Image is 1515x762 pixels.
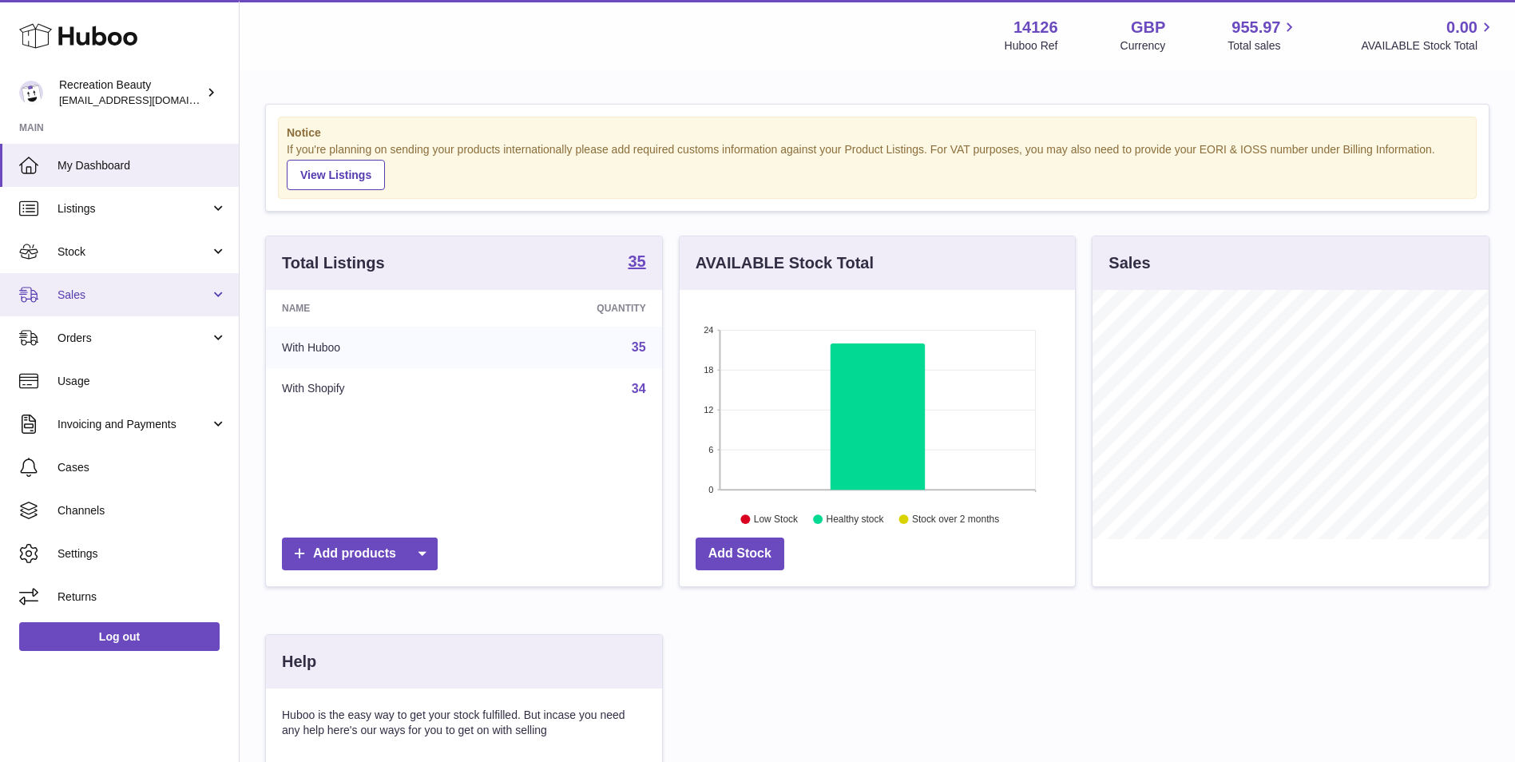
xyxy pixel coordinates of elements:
[58,546,227,562] span: Settings
[287,160,385,190] a: View Listings
[282,252,385,274] h3: Total Listings
[58,374,227,389] span: Usage
[58,417,210,432] span: Invoicing and Payments
[1361,17,1496,54] a: 0.00 AVAILABLE Stock Total
[1120,38,1166,54] div: Currency
[632,382,646,395] a: 34
[58,201,210,216] span: Listings
[1013,17,1058,38] strong: 14126
[58,503,227,518] span: Channels
[58,460,227,475] span: Cases
[696,538,784,570] a: Add Stock
[1131,17,1165,38] strong: GBP
[754,514,799,525] text: Low Stock
[912,514,999,525] text: Stock over 2 months
[59,93,235,106] span: [EMAIL_ADDRESS][DOMAIN_NAME]
[628,253,645,269] strong: 35
[266,290,479,327] th: Name
[826,514,884,525] text: Healthy stock
[266,368,479,410] td: With Shopify
[19,622,220,651] a: Log out
[479,290,661,327] th: Quantity
[704,325,713,335] text: 24
[628,253,645,272] a: 35
[632,340,646,354] a: 35
[704,405,713,415] text: 12
[1361,38,1496,54] span: AVAILABLE Stock Total
[58,158,227,173] span: My Dashboard
[266,327,479,368] td: With Huboo
[704,365,713,375] text: 18
[696,252,874,274] h3: AVAILABLE Stock Total
[708,445,713,454] text: 6
[58,244,210,260] span: Stock
[1227,38,1299,54] span: Total sales
[282,538,438,570] a: Add products
[287,125,1468,141] strong: Notice
[1005,38,1058,54] div: Huboo Ref
[708,485,713,494] text: 0
[287,142,1468,190] div: If you're planning on sending your products internationally please add required customs informati...
[1231,17,1280,38] span: 955.97
[58,331,210,346] span: Orders
[19,81,43,105] img: barney@recreationbeauty.com
[1446,17,1477,38] span: 0.00
[282,708,646,738] p: Huboo is the easy way to get your stock fulfilled. But incase you need any help here's our ways f...
[58,288,210,303] span: Sales
[1108,252,1150,274] h3: Sales
[59,77,203,108] div: Recreation Beauty
[58,589,227,605] span: Returns
[1227,17,1299,54] a: 955.97 Total sales
[282,651,316,673] h3: Help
